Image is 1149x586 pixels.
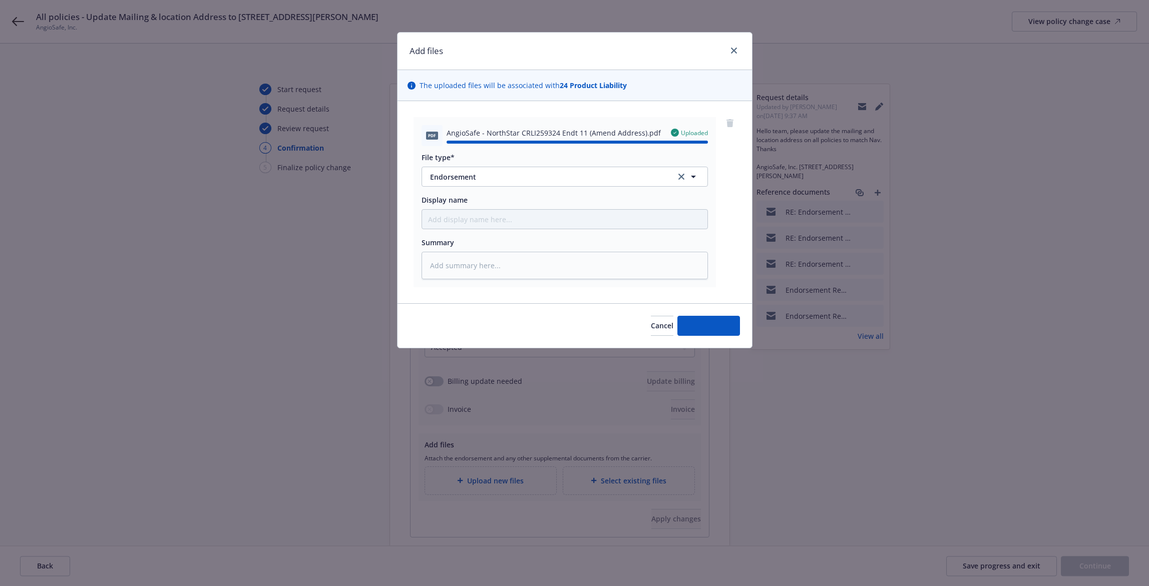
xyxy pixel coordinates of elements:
a: close [728,45,740,57]
input: Add display name here... [422,210,707,229]
button: Add files [677,316,740,336]
span: Uploaded [681,129,708,137]
span: The uploaded files will be associated with [420,80,627,91]
span: Endorsement [430,172,662,182]
a: clear selection [675,171,687,183]
strong: 24 Product Liability [560,81,627,90]
span: AngioSafe - NorthStar CRLI259324 Endt 11 (Amend Address).pdf [447,128,661,138]
span: Display name [422,195,468,205]
button: Cancel [651,316,673,336]
span: pdf [426,132,438,139]
h1: Add files [410,45,443,58]
span: Cancel [651,321,673,330]
span: File type* [422,153,455,162]
button: Endorsementclear selection [422,167,708,187]
span: Add files [694,321,723,330]
span: Summary [422,238,454,247]
a: remove [724,117,736,129]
